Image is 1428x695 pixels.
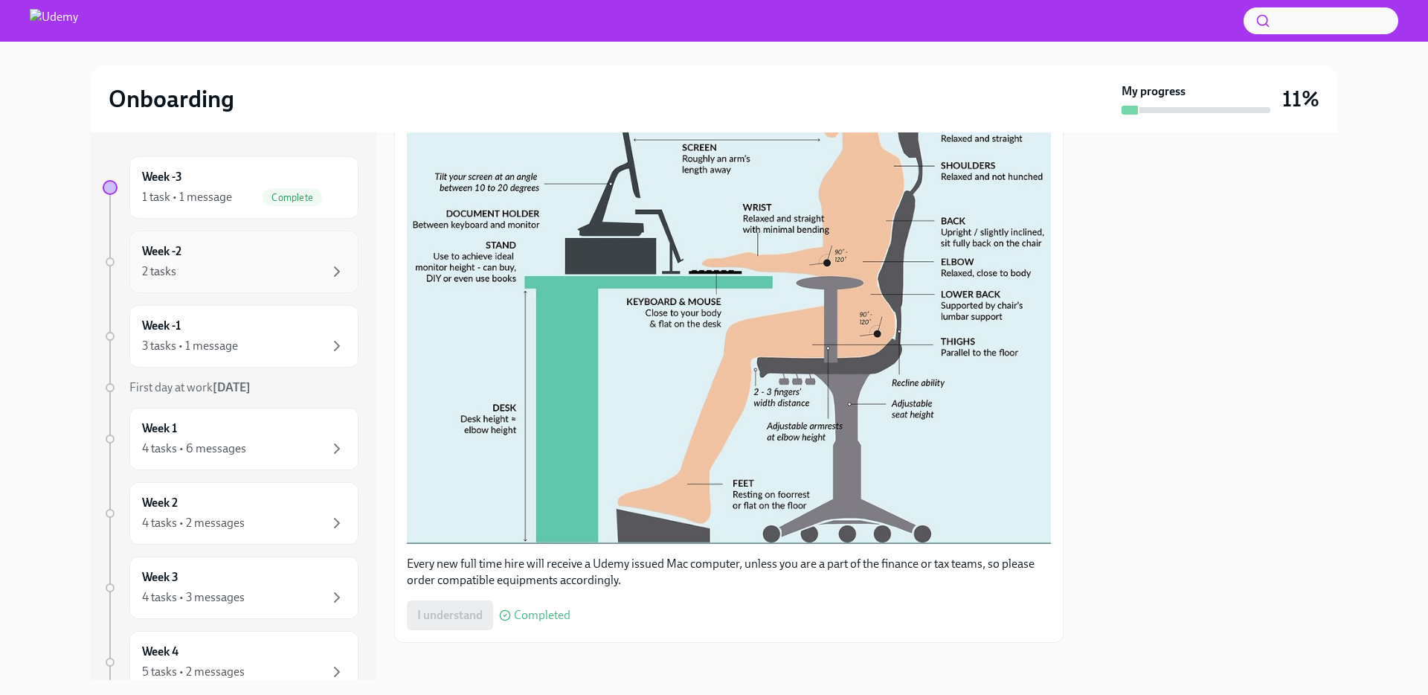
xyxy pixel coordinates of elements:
[103,231,358,293] a: Week -22 tasks
[142,169,182,185] h6: Week -3
[103,482,358,545] a: Week 24 tasks • 2 messages
[142,189,232,205] div: 1 task • 1 message
[142,318,181,334] h6: Week -1
[142,243,181,260] h6: Week -2
[103,631,358,694] a: Week 45 tasks • 2 messages
[142,495,178,511] h6: Week 2
[30,9,78,33] img: Udemy
[142,420,177,437] h6: Week 1
[142,664,245,680] div: 5 tasks • 2 messages
[142,644,178,660] h6: Week 4
[109,84,234,114] h2: Onboarding
[213,380,251,394] strong: [DATE]
[142,515,245,531] div: 4 tasks • 2 messages
[142,589,245,606] div: 4 tasks • 3 messages
[1282,86,1319,112] h3: 11%
[407,556,1051,589] p: Every new full time hire will receive a Udemy issued Mac computer, unless you are a part of the f...
[263,192,322,203] span: Complete
[514,609,570,621] span: Completed
[103,156,358,219] a: Week -31 task • 1 messageComplete
[142,569,178,586] h6: Week 3
[103,408,358,470] a: Week 14 tasks • 6 messages
[142,338,238,354] div: 3 tasks • 1 message
[103,557,358,619] a: Week 34 tasks • 3 messages
[142,441,246,457] div: 4 tasks • 6 messages
[1122,83,1186,100] strong: My progress
[142,263,176,280] div: 2 tasks
[129,380,251,394] span: First day at work
[103,305,358,368] a: Week -13 tasks • 1 message
[103,379,358,396] a: First day at work[DATE]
